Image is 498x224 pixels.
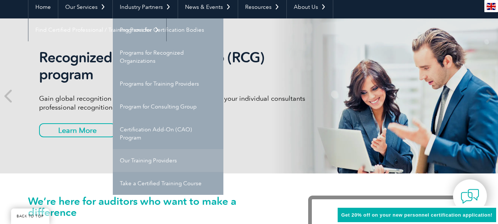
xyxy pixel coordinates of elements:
[113,118,223,149] a: Certification Add-On (CAO) Program
[113,172,223,195] a: Take a Certified Training Course
[39,49,316,83] h2: Recognized Consulting Group (RCG) program
[113,18,223,41] a: Programs for Certification Bodies
[39,94,316,112] p: Gain global recognition in the compliance industry and offer your individual consultants professi...
[113,72,223,95] a: Programs for Training Providers
[113,41,223,72] a: Programs for Recognized Organizations
[28,18,166,41] a: Find Certified Professional / Training Provider
[39,123,116,137] a: Learn More
[341,212,492,218] span: Get 20% off on your new personnel certification application!
[461,187,479,206] img: contact-chat.png
[11,209,49,224] a: BACK TO TOP
[113,149,223,172] a: Our Training Providers
[487,3,496,10] img: en
[28,196,286,218] h1: We’re here for auditors who want to make a difference
[113,95,223,118] a: Program for Consulting Group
